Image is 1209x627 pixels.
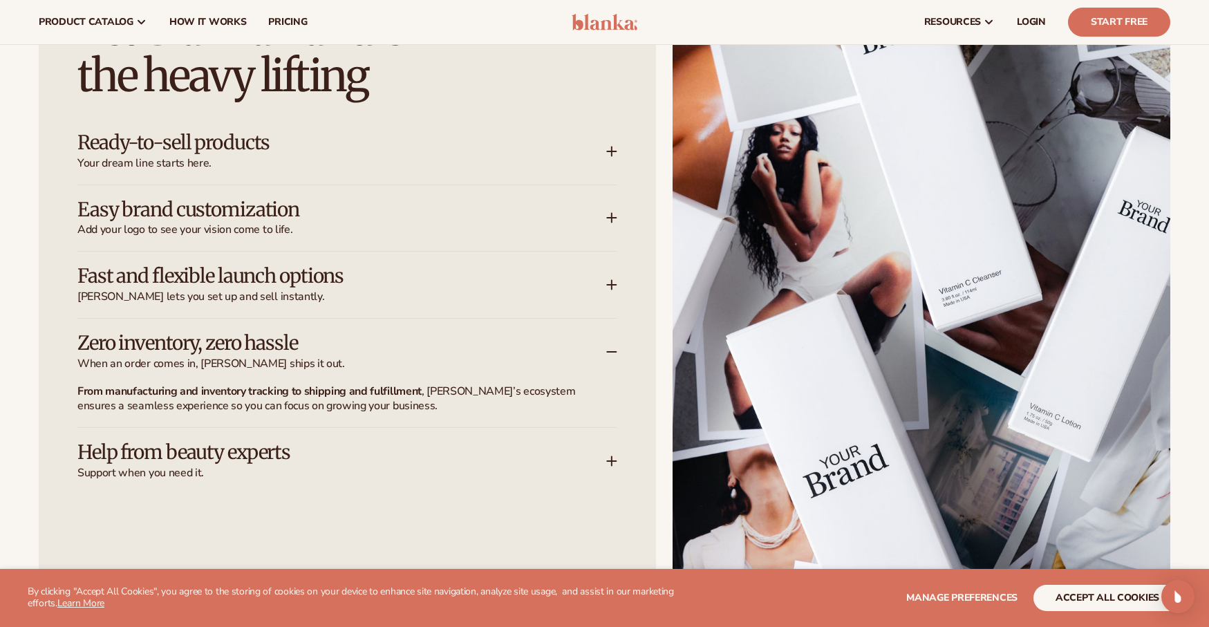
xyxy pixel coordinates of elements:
h3: Fast and flexible launch options [77,265,565,287]
span: LOGIN [1017,17,1046,28]
h3: Ready-to-sell products [77,132,565,153]
h3: Zero inventory, zero hassle [77,333,565,354]
h3: Help from beauty experts [77,442,565,463]
a: Learn More [57,597,104,610]
span: Add your logo to see your vision come to life. [77,223,606,237]
button: accept all cookies [1033,585,1181,611]
span: pricing [268,17,307,28]
button: Manage preferences [906,585,1018,611]
strong: From manufacturing and inventory tracking to shipping and fulfillment [77,384,422,399]
a: Start Free [1068,8,1170,37]
span: When an order comes in, [PERSON_NAME] ships it out. [77,357,606,371]
span: resources [924,17,981,28]
p: By clicking "Accept All Cookies", you agree to the storing of cookies on your device to enhance s... [28,586,723,610]
span: Support when you need it. [77,466,606,480]
span: Your dream line starts here. [77,156,606,171]
span: [PERSON_NAME] lets you set up and sell instantly. [77,290,606,304]
img: logo [572,14,637,30]
span: product catalog [39,17,133,28]
span: Manage preferences [906,591,1018,604]
p: , [PERSON_NAME]’s ecosystem ensures a seamless experience so you can focus on growing your business. [77,384,601,413]
span: How It Works [169,17,247,28]
div: Open Intercom Messenger [1161,580,1194,613]
h3: Easy brand customization [77,199,565,221]
h2: Let Blanka handle the heavy lifting [77,6,617,99]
